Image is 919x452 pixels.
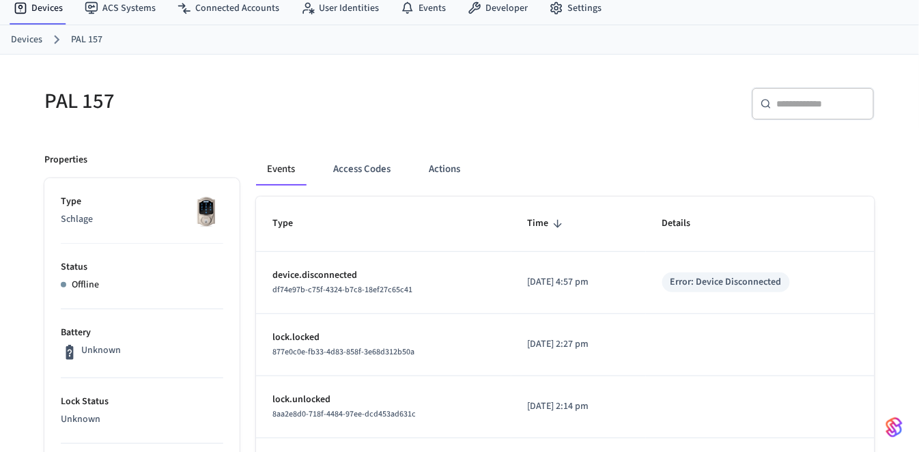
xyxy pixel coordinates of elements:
img: SeamLogoGradient.69752ec5.svg [886,416,903,438]
a: PAL 157 [71,33,102,47]
button: Events [256,153,306,186]
span: Time [528,213,567,234]
span: Type [272,213,311,234]
a: Devices [11,33,42,47]
div: ant example [256,153,875,186]
button: Access Codes [322,153,401,186]
p: [DATE] 4:57 pm [528,275,630,289]
button: Actions [418,153,471,186]
p: Battery [61,326,223,340]
p: Unknown [61,412,223,427]
span: 877e0c0e-fb33-4d83-858f-3e68d312b50a [272,346,414,358]
span: 8aa2e8d0-718f-4484-97ee-dcd453ad631c [272,408,416,420]
p: lock.locked [272,330,495,345]
p: Unknown [81,343,121,358]
p: Schlage [61,212,223,227]
span: Details [662,213,709,234]
p: Type [61,195,223,209]
span: df74e97b-c75f-4324-b7c8-18ef27c65c41 [272,284,412,296]
p: device.disconnected [272,268,495,283]
div: Error: Device Disconnected [670,275,782,289]
p: Properties [44,153,87,167]
p: Lock Status [61,395,223,409]
p: Status [61,260,223,274]
p: [DATE] 2:14 pm [528,399,630,414]
img: Schlage Sense Smart Deadbolt with Camelot Trim, Front [189,195,223,229]
p: lock.unlocked [272,393,495,407]
p: Offline [72,278,99,292]
h5: PAL 157 [44,87,451,115]
p: [DATE] 2:27 pm [528,337,630,352]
